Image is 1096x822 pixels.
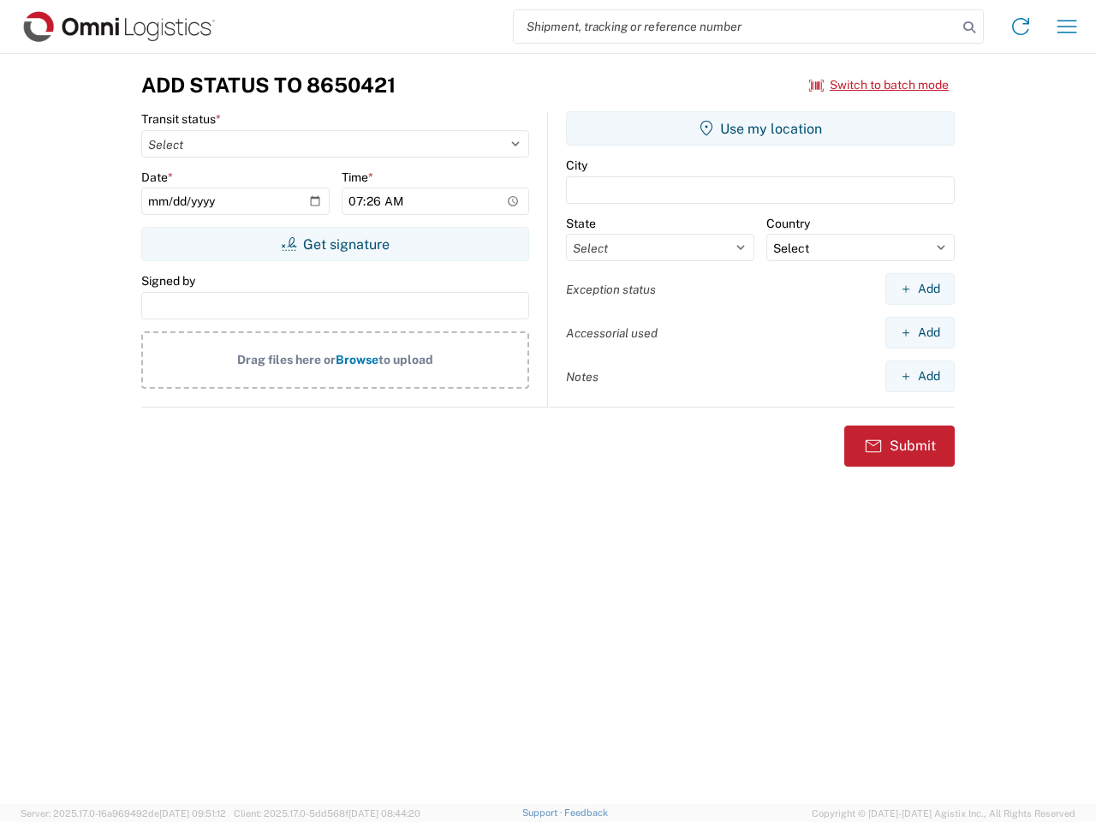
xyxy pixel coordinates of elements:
[885,360,955,392] button: Add
[141,227,529,261] button: Get signature
[809,71,949,99] button: Switch to batch mode
[514,10,957,43] input: Shipment, tracking or reference number
[159,808,226,819] span: [DATE] 09:51:12
[812,806,1075,821] span: Copyright © [DATE]-[DATE] Agistix Inc., All Rights Reserved
[141,170,173,185] label: Date
[336,353,378,366] span: Browse
[885,273,955,305] button: Add
[566,216,596,231] label: State
[378,353,433,366] span: to upload
[766,216,810,231] label: Country
[566,369,599,384] label: Notes
[237,353,336,366] span: Drag files here or
[141,111,221,127] label: Transit status
[566,282,656,297] label: Exception status
[234,808,420,819] span: Client: 2025.17.0-5dd568f
[844,426,955,467] button: Submit
[21,808,226,819] span: Server: 2025.17.0-16a969492de
[566,158,587,173] label: City
[566,111,955,146] button: Use my location
[566,325,658,341] label: Accessorial used
[348,808,420,819] span: [DATE] 08:44:20
[564,807,608,818] a: Feedback
[885,317,955,348] button: Add
[141,273,195,289] label: Signed by
[141,73,396,98] h3: Add Status to 8650421
[522,807,565,818] a: Support
[342,170,373,185] label: Time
